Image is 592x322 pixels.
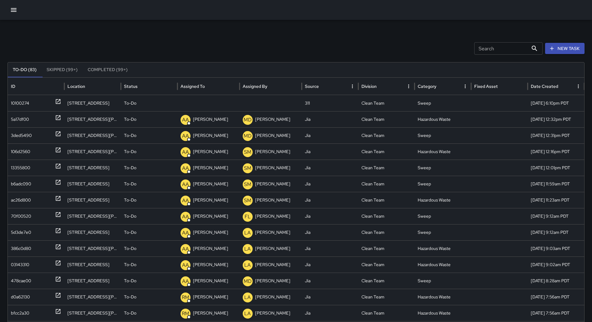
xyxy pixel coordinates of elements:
div: Jia [302,176,358,192]
div: 329 Hayes Street [64,127,121,143]
div: 10/7/2025, 9:03am PDT [528,240,584,256]
div: 10/7/2025, 9:02am PDT [528,256,584,273]
div: Location [67,84,85,89]
div: 10100274 [11,95,29,111]
div: ac26d800 [11,192,31,208]
p: [PERSON_NAME] [255,257,290,273]
div: 331 Hayes Street [64,111,121,127]
div: 10/7/2025, 11:59am PDT [528,176,584,192]
button: New Task [545,43,585,54]
p: AA [182,245,189,253]
p: [PERSON_NAME] [193,128,228,143]
div: 3ded5490 [11,128,32,143]
p: [PERSON_NAME] [255,305,290,321]
div: Assigned By [243,84,267,89]
div: 10/7/2025, 6:10pm PDT [528,95,584,111]
div: 170 Fell Street [64,273,121,289]
div: 386c0d80 [11,241,31,256]
div: Clean Team [358,160,415,176]
div: 10/7/2025, 8:28am PDT [528,273,584,289]
div: Sweep [415,160,471,176]
div: 5a17df00 [11,111,29,127]
div: Clean Team [358,289,415,305]
div: 03143310 [11,257,29,273]
div: Jia [302,127,358,143]
p: [PERSON_NAME] [255,160,290,176]
p: To-Do [124,224,136,240]
p: To-Do [124,289,136,305]
p: AA [182,261,189,269]
p: [PERSON_NAME] [193,224,228,240]
div: Jia [302,192,358,208]
div: Clean Team [358,176,415,192]
p: MD [244,132,252,140]
div: Jia [302,224,358,240]
button: Division column menu [404,82,413,91]
p: RM [182,294,189,301]
p: [PERSON_NAME] [255,144,290,160]
div: ID [11,84,15,89]
div: Sweep [415,176,471,192]
p: To-Do [124,144,136,160]
div: Sweep [415,127,471,143]
div: Hazardous Waste [415,143,471,160]
div: Division [361,84,377,89]
p: [PERSON_NAME] [255,111,290,127]
p: [PERSON_NAME] [193,144,228,160]
p: [PERSON_NAME] [255,224,290,240]
div: Hazardous Waste [415,289,471,305]
p: [PERSON_NAME] [255,208,290,224]
div: 478cae00 [11,273,31,289]
p: To-Do [124,257,136,273]
div: 340 Grove Street [64,176,121,192]
div: Clean Team [358,95,415,111]
p: AA [182,148,189,156]
div: 399 Grove Street [64,224,121,240]
p: [PERSON_NAME] [193,241,228,256]
button: Completed (99+) [83,62,133,77]
p: MD [244,278,252,285]
div: 399 Grove Street [64,160,121,176]
div: 10/7/2025, 7:56am PDT [528,305,584,321]
div: 135 Hayes Street [64,305,121,321]
div: Clean Team [358,224,415,240]
div: Category [418,84,436,89]
p: [PERSON_NAME] [193,273,228,289]
p: SM [244,181,251,188]
p: RM [182,310,189,317]
div: Jia [302,143,358,160]
p: To-Do [124,95,136,111]
div: Hazardous Waste [415,305,471,321]
div: Jia [302,256,358,273]
button: Date Created column menu [574,82,583,91]
p: [PERSON_NAME] [255,241,290,256]
div: Clean Team [358,192,415,208]
div: Date Created [531,84,558,89]
p: To-Do [124,241,136,256]
p: [PERSON_NAME] [193,305,228,321]
p: FL [245,213,251,220]
div: 311 [302,95,358,111]
div: Source [305,84,319,89]
p: AA [182,278,189,285]
div: Jia [302,111,358,127]
p: [PERSON_NAME] [255,289,290,305]
p: To-Do [124,208,136,224]
p: To-Do [124,128,136,143]
div: 364 Hayes Street [64,240,121,256]
div: 233 Franklin Street [64,256,121,273]
div: Clean Team [358,273,415,289]
div: Sweep [415,224,471,240]
div: Sweep [415,95,471,111]
div: 106d2560 [11,144,30,160]
div: Hazardous Waste [415,256,471,273]
div: 10/7/2025, 9:12am PDT [528,224,584,240]
p: AA [182,116,189,124]
div: Clean Team [358,111,415,127]
div: 10/7/2025, 11:23am PDT [528,192,584,208]
div: 10/7/2025, 7:56am PDT [528,289,584,305]
button: Category column menu [461,82,470,91]
p: To-Do [124,192,136,208]
p: AA [182,181,189,188]
div: Clean Team [358,256,415,273]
